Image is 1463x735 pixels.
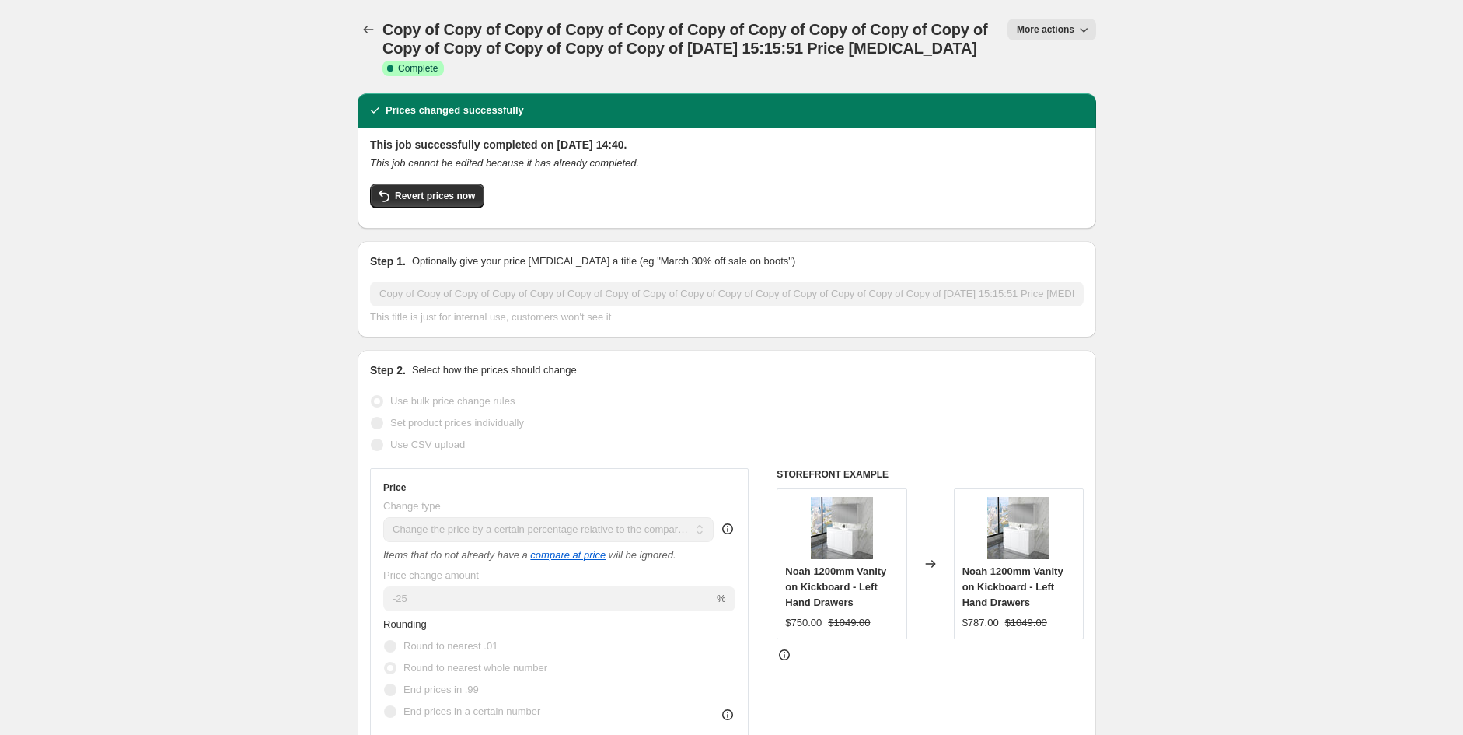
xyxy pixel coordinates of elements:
[358,19,379,40] button: Price change jobs
[383,500,441,512] span: Change type
[390,395,515,407] span: Use bulk price change rules
[383,586,714,611] input: -20
[370,311,611,323] span: This title is just for internal use, customers won't see it
[412,254,795,269] p: Optionally give your price [MEDICAL_DATA] a title (eg "March 30% off sale on boots")
[530,549,606,561] button: compare at price
[403,662,547,674] span: Round to nearest whole number
[987,497,1049,559] img: Less-K-1200L_80x.jpg
[828,615,870,631] strike: $1049.00
[370,254,406,269] h2: Step 1.
[717,593,726,604] span: %
[398,62,438,75] span: Complete
[390,417,524,429] span: Set product prices individually
[1007,19,1096,40] button: More actions
[386,103,524,118] h2: Prices changed successfully
[1017,23,1074,36] span: More actions
[609,549,676,561] i: will be ignored.
[720,521,735,537] div: help
[370,157,639,169] i: This job cannot be edited because it has already completed.
[390,439,465,450] span: Use CSV upload
[777,468,1084,481] h6: STOREFRONT EXAMPLE
[382,21,988,57] span: Copy of Copy of Copy of Copy of Copy of Copy of Copy of Copy of Copy of Copy of Copy of Copy of C...
[383,618,427,630] span: Rounding
[370,184,484,208] button: Revert prices now
[370,137,1084,152] h2: This job successfully completed on [DATE] 14:40.
[383,481,406,494] h3: Price
[962,565,1063,608] span: Noah 1200mm Vanity on Kickboard - Left Hand Drawers
[412,362,577,378] p: Select how the prices should change
[1005,615,1047,631] strike: $1049.00
[962,615,999,631] div: $787.00
[811,497,873,559] img: Less-K-1200L_80x.jpg
[383,569,479,581] span: Price change amount
[370,282,1084,306] input: 30% off holiday sale
[383,549,528,561] i: Items that do not already have a
[403,705,540,717] span: End prices in a certain number
[785,565,886,608] span: Noah 1200mm Vanity on Kickboard - Left Hand Drawers
[785,615,822,631] div: $750.00
[403,640,498,652] span: Round to nearest .01
[370,362,406,378] h2: Step 2.
[403,684,479,695] span: End prices in .99
[395,190,475,202] span: Revert prices now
